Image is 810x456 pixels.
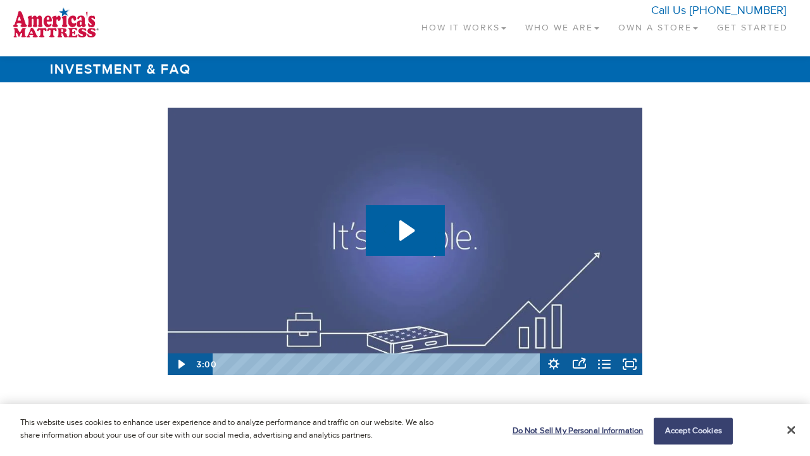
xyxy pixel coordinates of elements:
[654,418,733,445] button: Accept Cookies
[592,353,617,375] button: Open chapters
[213,353,541,375] div: Chapter Markers
[20,417,445,441] p: This website uses cookies to enhance user experience and to analyze performance and traffic on ou...
[617,353,642,375] button: Fullscreen
[366,205,445,256] button: Play Video: AmMatt Sleep Simple Intro Video
[13,6,99,38] img: logo
[506,419,644,444] button: Do Not Sell My Personal Information
[412,6,516,44] a: How It Works
[707,6,797,44] a: Get Started
[609,6,707,44] a: Own a Store
[566,353,592,375] button: Open sharing menu
[651,3,686,18] span: Call Us
[44,56,766,82] h1: Investment & FAQ
[168,353,193,375] button: Play Video
[168,108,642,375] img: Video Thumbnail
[541,353,566,375] button: Show settings menu
[516,6,609,44] a: Who We Are
[787,424,795,436] button: Close
[222,353,535,375] div: Playbar
[690,3,786,18] a: [PHONE_NUMBER]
